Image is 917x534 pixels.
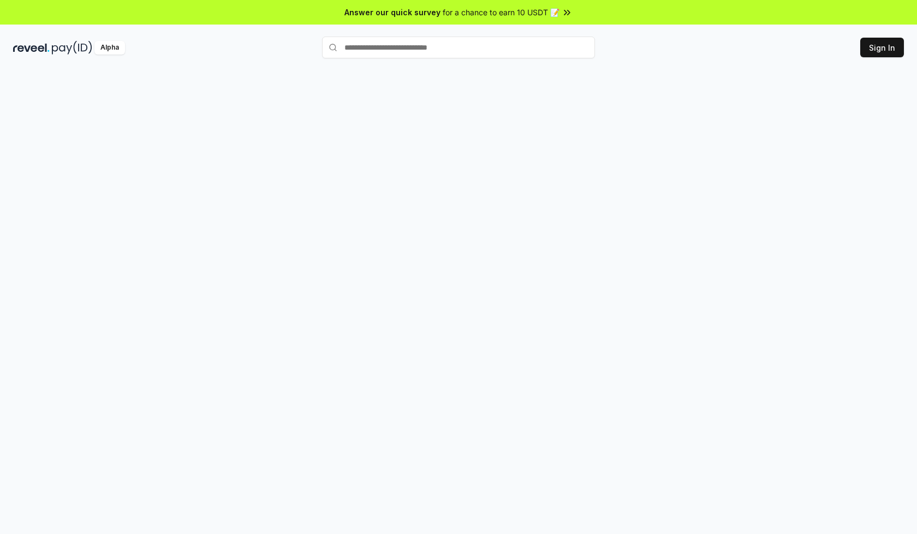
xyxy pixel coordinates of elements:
[860,38,904,57] button: Sign In
[52,41,92,55] img: pay_id
[13,41,50,55] img: reveel_dark
[94,41,125,55] div: Alpha
[344,7,440,18] span: Answer our quick survey
[443,7,559,18] span: for a chance to earn 10 USDT 📝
